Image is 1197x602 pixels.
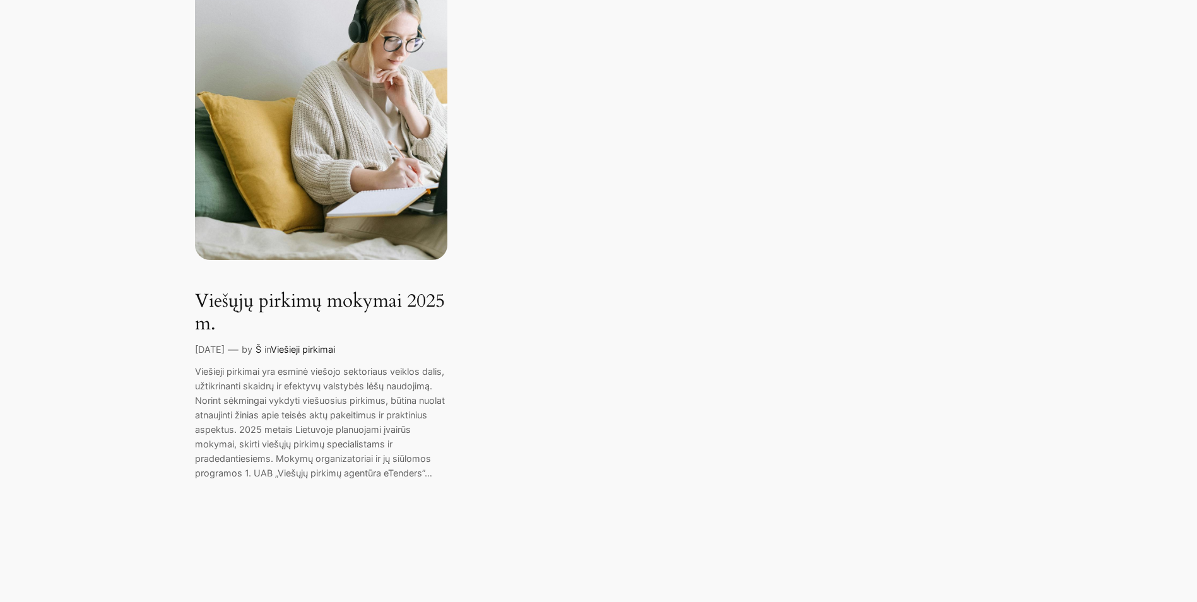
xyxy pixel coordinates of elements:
p: by [242,343,252,357]
span: in [264,344,271,355]
a: Š [256,344,261,355]
p: — [228,341,239,358]
a: Viešieji pirkimai [271,344,335,355]
a: Viešųjų pirkimų mokymai 2025 m. [195,290,447,335]
p: Viešieji pirkimai yra esminė viešojo sektoriaus veiklos dalis, užtikrinanti skaidrų ir efektyvų v... [195,364,447,480]
a: [DATE] [195,344,225,355]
